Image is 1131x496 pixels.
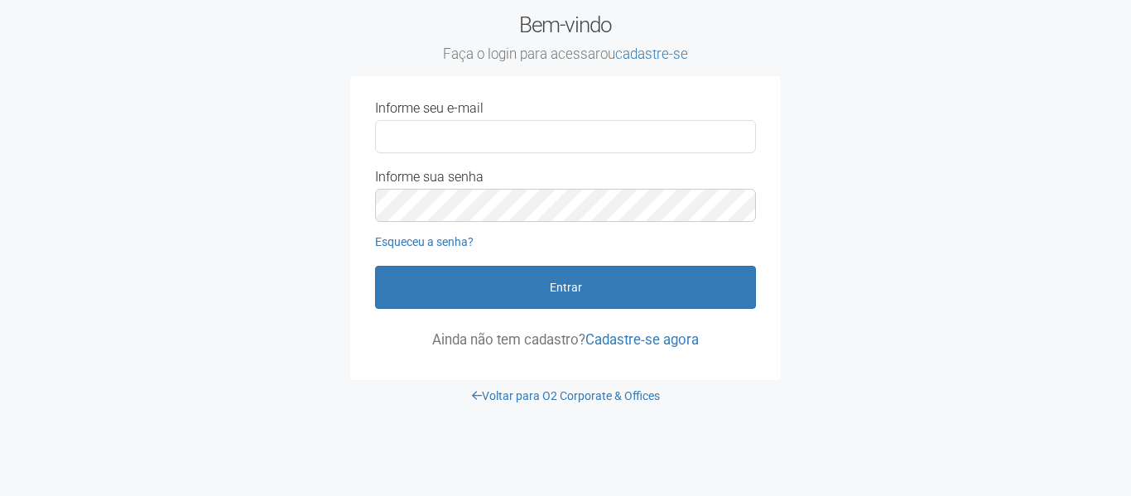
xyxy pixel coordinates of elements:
a: Esqueceu a senha? [375,235,474,248]
a: cadastre-se [615,46,688,62]
label: Informe seu e-mail [375,101,484,116]
a: Cadastre-se agora [585,331,699,348]
span: ou [600,46,688,62]
a: Voltar para O2 Corporate & Offices [472,389,660,402]
label: Informe sua senha [375,170,484,185]
p: Ainda não tem cadastro? [375,332,756,347]
button: Entrar [375,266,756,309]
small: Faça o login para acessar [350,46,781,64]
h2: Bem-vindo [350,12,781,64]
